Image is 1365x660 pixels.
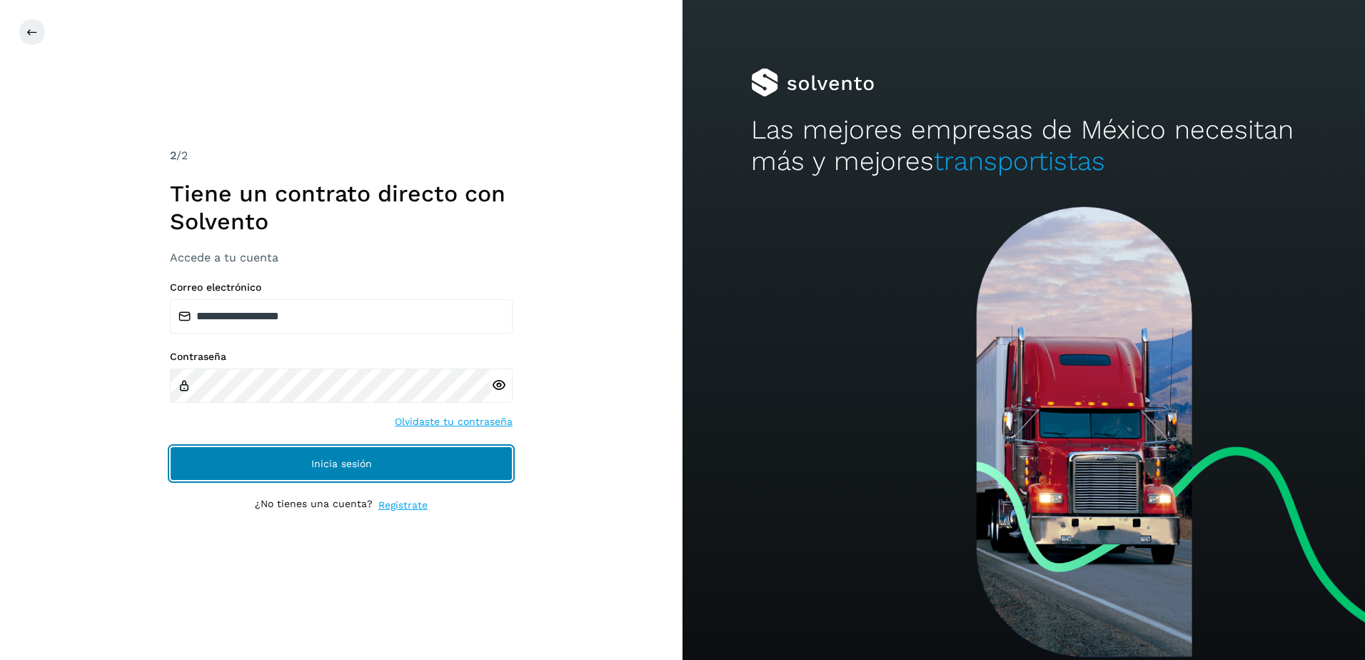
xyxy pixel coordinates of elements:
a: Olvidaste tu contraseña [395,414,513,429]
h3: Accede a tu cuenta [170,251,513,264]
h1: Tiene un contrato directo con Solvento [170,180,513,235]
p: ¿No tienes una cuenta? [255,498,373,513]
div: /2 [170,147,513,164]
span: transportistas [934,146,1105,176]
span: Inicia sesión [311,459,372,469]
label: Contraseña [170,351,513,363]
a: Regístrate [378,498,428,513]
label: Correo electrónico [170,281,513,294]
span: 2 [170,149,176,162]
button: Inicia sesión [170,446,513,481]
h2: Las mejores empresas de México necesitan más y mejores [751,114,1297,178]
